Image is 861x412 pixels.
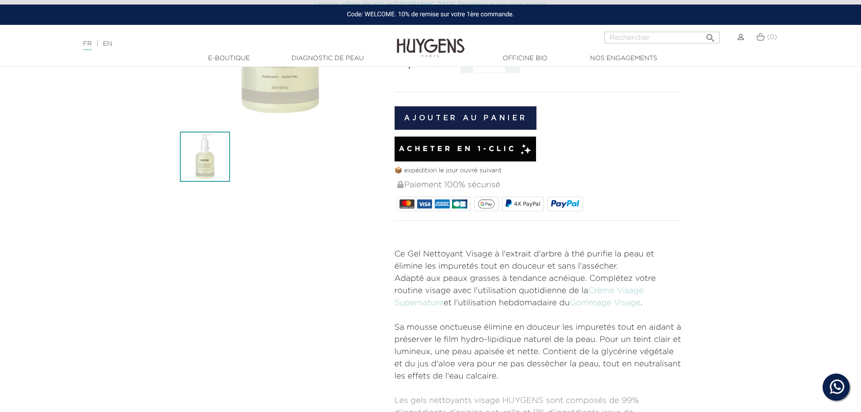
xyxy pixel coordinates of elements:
[396,175,682,195] div: Paiement 100% sécurisé
[397,181,404,188] img: Paiement 100% sécurisé
[400,199,414,208] img: MASTERCARD
[478,199,495,208] img: google_pay
[83,41,92,50] a: FR
[395,273,682,309] p: Adapté aux peaux grasses à tendance acnéique. Complétez votre routine visage avec l'utilisation q...
[569,299,640,307] a: Gommage Visage
[180,132,230,182] img: Le Gel Nettoyant Visage Infusion Blanche 250ml
[440,56,452,80] div: TTC
[417,199,432,208] img: VISA
[79,38,352,49] div: |
[395,166,682,175] p: 📦 expédition le jour ouvré suivant
[397,24,465,59] img: Huygens
[103,41,112,47] a: EN
[767,34,777,40] span: (0)
[395,248,682,273] p: Ce Gel Nettoyant Visage à l'extrait d'arbre à thé purifie la peau et élimine les impuretés tout e...
[435,199,450,208] img: AMEX
[514,201,540,207] span: 4X PayPal
[184,54,274,63] a: E-Boutique
[702,29,719,41] button: 
[480,54,570,63] a: Officine Bio
[579,54,669,63] a: Nos engagements
[705,30,716,41] i: 
[282,54,373,63] a: Diagnostic de peau
[604,32,720,43] input: Rechercher
[395,106,537,130] button: Ajouter au panier
[452,199,467,208] img: CB_NATIONALE
[395,322,682,383] p: Sa mousse onctueuse élimine en douceur les impuretés tout en aidant à préserver le film hydro-lip...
